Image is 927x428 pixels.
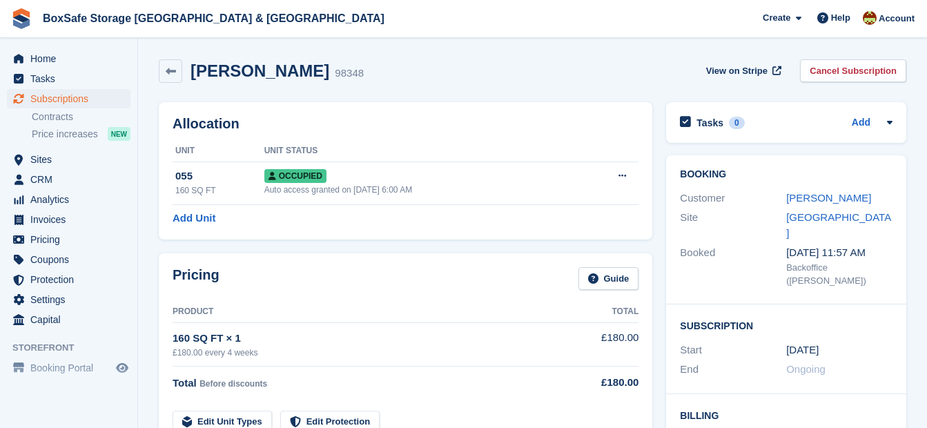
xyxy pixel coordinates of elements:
span: Tasks [30,69,113,88]
span: Analytics [30,190,113,209]
div: NEW [108,127,130,141]
td: £180.00 [567,322,638,366]
a: menu [7,230,130,249]
div: Backoffice ([PERSON_NAME]) [786,261,892,288]
div: 160 SQ FT [175,184,264,197]
a: menu [7,89,130,108]
div: End [680,362,786,378]
div: [DATE] 11:57 AM [786,245,892,261]
span: View on Stripe [706,64,768,78]
h2: Booking [680,169,892,180]
th: Unit Status [264,140,578,162]
time: 2025-07-28 23:00:00 UTC [786,342,819,358]
h2: Subscription [680,318,892,332]
span: Coupons [30,250,113,269]
div: £180.00 [567,375,638,391]
div: 160 SQ FT × 1 [173,331,567,347]
span: Account [879,12,915,26]
a: menu [7,310,130,329]
a: Guide [578,267,639,290]
div: 0 [729,117,745,129]
th: Unit [173,140,264,162]
h2: Pricing [173,267,219,290]
div: Booked [680,245,786,288]
a: Price increases NEW [32,126,130,142]
span: Create [763,11,790,25]
span: Before discounts [199,379,267,389]
a: BoxSafe Storage [GEOGRAPHIC_DATA] & [GEOGRAPHIC_DATA] [37,7,390,30]
h2: Allocation [173,116,638,132]
div: Customer [680,191,786,206]
a: menu [7,170,130,189]
div: 98348 [335,66,364,81]
span: Subscriptions [30,89,113,108]
span: Sites [30,150,113,169]
a: [GEOGRAPHIC_DATA] [786,211,891,239]
th: Product [173,301,567,323]
a: menu [7,290,130,309]
a: menu [7,358,130,378]
div: £180.00 every 4 weeks [173,347,567,359]
a: menu [7,210,130,229]
div: Site [680,210,786,241]
span: Help [831,11,850,25]
a: menu [7,69,130,88]
a: Preview store [114,360,130,376]
span: Capital [30,310,113,329]
img: stora-icon-8386f47178a22dfd0bd8f6a31ec36ba5ce8667c1dd55bd0f319d3a0aa187defe.svg [11,8,32,29]
span: Occupied [264,169,326,183]
span: Price increases [32,128,98,141]
span: Invoices [30,210,113,229]
a: [PERSON_NAME] [786,192,871,204]
span: Booking Portal [30,358,113,378]
span: Storefront [12,341,137,355]
span: Total [173,377,197,389]
span: Settings [30,290,113,309]
span: Home [30,49,113,68]
a: Cancel Subscription [800,59,906,82]
a: menu [7,150,130,169]
a: menu [7,49,130,68]
div: Start [680,342,786,358]
a: menu [7,190,130,209]
h2: Tasks [696,117,723,129]
a: menu [7,250,130,269]
div: Auto access granted on [DATE] 6:00 AM [264,184,578,196]
a: menu [7,270,130,289]
th: Total [567,301,638,323]
a: View on Stripe [701,59,784,82]
span: Protection [30,270,113,289]
h2: Billing [680,408,892,422]
a: Add [852,115,870,131]
span: CRM [30,170,113,189]
img: Kim [863,11,877,25]
a: Contracts [32,110,130,124]
span: Ongoing [786,363,826,375]
div: 055 [175,168,264,184]
span: Pricing [30,230,113,249]
a: Add Unit [173,211,215,226]
h2: [PERSON_NAME] [191,61,329,80]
